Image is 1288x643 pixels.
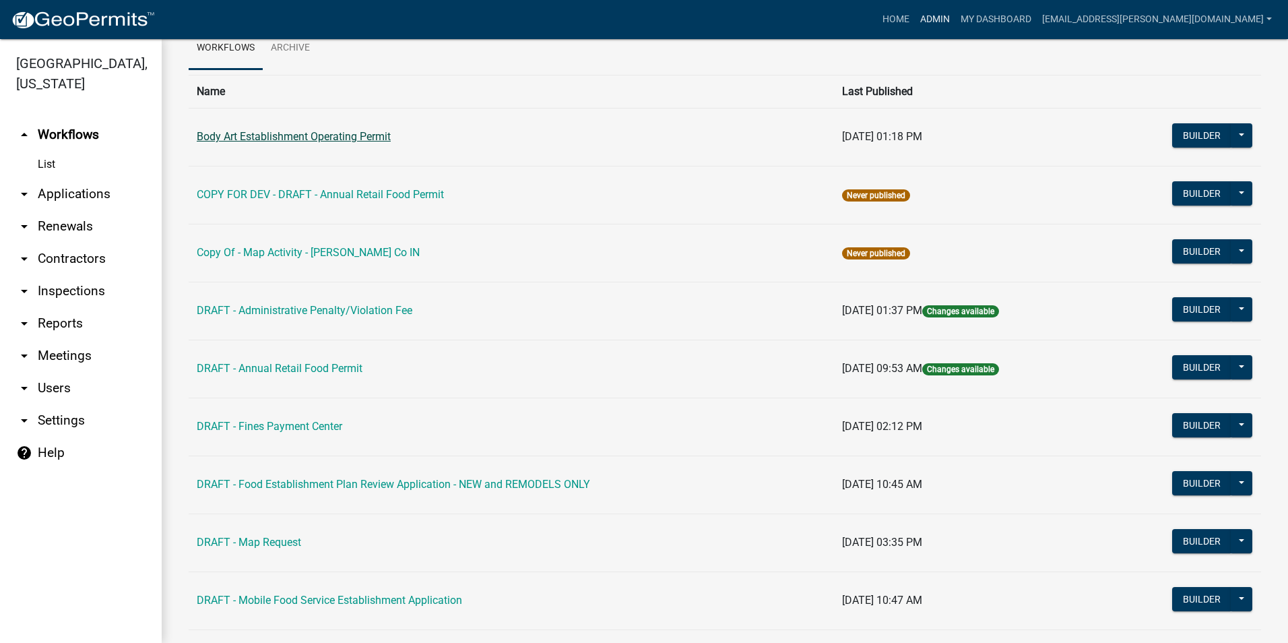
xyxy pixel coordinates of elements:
[16,186,32,202] i: arrow_drop_down
[1172,297,1231,321] button: Builder
[189,27,263,70] a: Workflows
[197,130,391,143] a: Body Art Establishment Operating Permit
[197,188,444,201] a: COPY FOR DEV - DRAFT - Annual Retail Food Permit
[16,445,32,461] i: help
[842,594,922,607] span: [DATE] 10:47 AM
[197,536,301,549] a: DRAFT - Map Request
[1172,239,1231,264] button: Builder
[16,412,32,429] i: arrow_drop_down
[197,478,590,491] a: DRAFT - Food Establishment Plan Review Application - NEW and REMODELS ONLY
[16,218,32,235] i: arrow_drop_down
[922,363,999,375] span: Changes available
[197,304,412,317] a: DRAFT - Administrative Penalty/Violation Fee
[1172,181,1231,206] button: Builder
[16,251,32,267] i: arrow_drop_down
[922,305,999,317] span: Changes available
[842,130,922,143] span: [DATE] 01:18 PM
[1172,413,1231,437] button: Builder
[1172,123,1231,148] button: Builder
[842,189,910,202] span: Never published
[197,420,342,433] a: DRAFT - Fines Payment Center
[197,246,420,259] a: Copy Of - Map Activity - [PERSON_NAME] Co IN
[1037,7,1277,32] a: [EMAIL_ADDRESS][PERSON_NAME][DOMAIN_NAME]
[16,283,32,299] i: arrow_drop_down
[842,304,922,317] span: [DATE] 01:37 PM
[1172,529,1231,553] button: Builder
[842,478,922,491] span: [DATE] 10:45 AM
[16,315,32,332] i: arrow_drop_down
[834,75,1107,108] th: Last Published
[1172,587,1231,611] button: Builder
[16,348,32,364] i: arrow_drop_down
[263,27,318,70] a: Archive
[915,7,955,32] a: Admin
[189,75,834,108] th: Name
[955,7,1037,32] a: My Dashboard
[1172,355,1231,379] button: Builder
[16,127,32,143] i: arrow_drop_up
[197,594,462,607] a: DRAFT - Mobile Food Service Establishment Application
[1172,471,1231,495] button: Builder
[842,420,922,433] span: [DATE] 02:12 PM
[197,362,362,375] a: DRAFT - Annual Retail Food Permit
[16,380,32,396] i: arrow_drop_down
[842,536,922,549] span: [DATE] 03:35 PM
[877,7,915,32] a: Home
[842,247,910,259] span: Never published
[842,362,922,375] span: [DATE] 09:53 AM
